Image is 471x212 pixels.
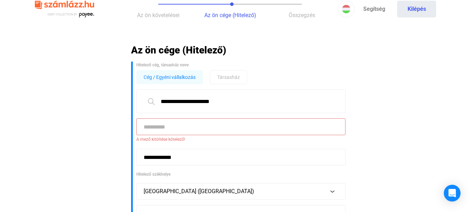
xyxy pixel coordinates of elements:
[136,135,340,144] span: A mező kitöltése kötelező!
[289,12,315,19] span: Összegzés
[204,12,256,19] span: Az ön cége (Hitelező)
[144,73,196,81] span: Cég / Egyéni vállalkozás
[131,44,340,56] h2: Az ön cége (Hitelező)
[338,1,355,17] button: HU
[136,183,345,200] button: [GEOGRAPHIC_DATA] ([GEOGRAPHIC_DATA])
[342,5,350,13] img: HU
[210,70,247,84] button: Társasház
[144,188,254,195] span: [GEOGRAPHIC_DATA] ([GEOGRAPHIC_DATA])
[444,185,461,202] div: Open Intercom Messenger
[136,61,340,68] div: Hitelező cég, társasház neve
[397,1,436,17] button: Kilépés
[355,1,394,17] a: Segítség
[136,171,340,178] div: Hitelező székhelye
[137,12,180,19] span: Az ön követelései
[136,70,203,84] button: Cég / Egyéni vállalkozás
[217,73,240,81] span: Társasház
